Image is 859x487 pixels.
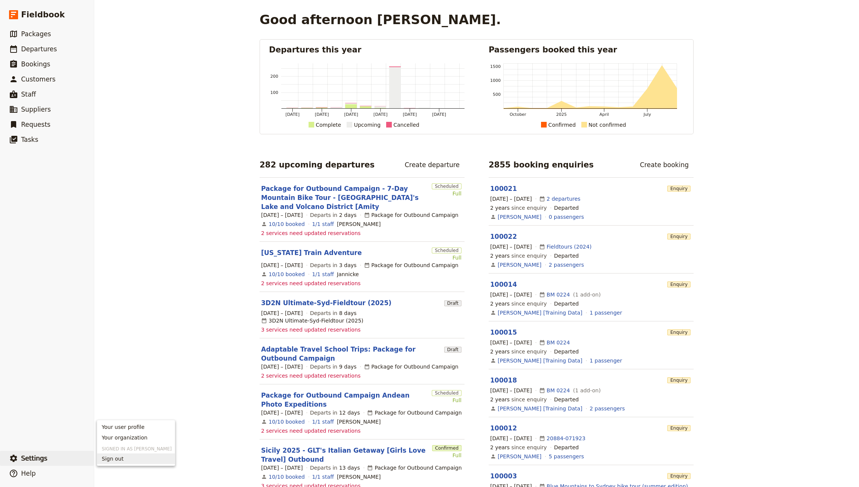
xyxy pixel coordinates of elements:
a: [PERSON_NAME] [498,453,541,460]
a: View the bookings for this departure [269,473,305,481]
span: Bookings [21,60,50,68]
span: 3 days [339,262,356,268]
a: View the bookings for this departure [269,418,305,426]
div: Package for Outbound Campaign [364,211,459,219]
tspan: [DATE] [315,112,329,117]
div: Complete [316,120,341,129]
a: [US_STATE] Train Adventure [261,248,362,257]
a: Package for Outbound Campaign Andean Photo Expeditions [261,391,429,409]
a: View the passengers for this booking [590,405,625,412]
a: View the passengers for this booking [549,213,584,221]
span: Departs in [310,464,360,472]
a: Adaptable Travel School Trips: Package for Outbound Campaign [261,345,441,363]
span: Enquiry [667,473,691,479]
div: Departed [554,300,579,307]
span: Departs in [310,261,356,269]
span: 2 services need updated reservations [261,372,361,379]
tspan: 200 [271,74,278,79]
a: [PERSON_NAME] [Training Data] [498,405,582,412]
a: View the bookings for this departure [269,270,305,278]
span: 2 years [490,396,510,403]
span: Requests [21,121,50,128]
span: 2 services need updated reservations [261,280,361,287]
a: 20884-071923 [547,435,585,442]
tspan: [DATE] [344,112,358,117]
tspan: 100 [271,90,278,95]
span: 2 services need updated reservations [261,427,361,435]
h3: Signed in as [PERSON_NAME] [97,443,175,452]
span: 2 years [490,349,510,355]
a: Package for Outbound Campaign - 7-Day Mountain Bike Tour - [GEOGRAPHIC_DATA]'s Lake and Volcano D... [261,184,429,211]
div: Full [432,452,462,459]
span: Settings [21,455,47,462]
tspan: October [510,112,526,117]
a: BM 0224 [547,339,570,346]
tspan: [DATE] [403,112,417,117]
span: Clive Paget [337,473,381,481]
h2: 282 upcoming departures [260,159,374,171]
div: Upcoming [354,120,381,129]
span: Enquiry [667,425,691,431]
div: Package for Outbound Campaign [367,409,462,416]
span: [DATE] – [DATE] [490,339,532,346]
a: [PERSON_NAME] [498,213,541,221]
span: since enquiry [490,348,547,355]
a: Fieldtours (2024) [547,243,592,250]
tspan: July [643,112,651,117]
span: Enquiry [667,281,691,287]
span: 2 days [339,212,356,218]
span: 8 days [339,310,356,316]
a: 1/1 staff [312,418,334,426]
span: Fieldbook [21,9,65,20]
a: Your organization [97,432,175,443]
span: Enquiry [667,329,691,335]
span: [DATE] – [DATE] [261,211,303,219]
span: 9 days [339,364,356,370]
a: 1/1 staff [312,270,334,278]
h2: Departures this year [269,44,465,55]
div: Departed [554,204,579,212]
span: 2 years [490,205,510,211]
a: BM 0224 [547,291,570,298]
a: Sicily 2025 - GLT's Italian Getaway [Girls Love Travel] Outbound [261,446,429,464]
span: Departs in [310,211,356,219]
div: Not confirmed [588,120,626,129]
span: 2 years [490,444,510,450]
span: Clive Paget [337,418,381,426]
h2: Passengers booked this year [489,44,684,55]
span: [DATE] – [DATE] [261,261,303,269]
a: [PERSON_NAME] [498,261,541,269]
a: 100022 [490,233,517,240]
a: View the bookings for this departure [269,220,305,228]
span: ( 1 add-on ) [572,291,601,298]
a: 100021 [490,185,517,192]
tspan: 500 [493,92,501,97]
span: 12 days [339,410,360,416]
span: Your user profile [102,423,145,431]
a: 1/1 staff [312,473,334,481]
span: Help [21,470,36,477]
tspan: April [599,112,609,117]
a: 100003 [490,472,517,480]
a: [PERSON_NAME] [Training Data] [498,309,582,316]
a: Create booking [635,158,694,171]
a: 100018 [490,376,517,384]
div: Package for Outbound Campaign [364,261,459,269]
span: since enquiry [490,252,547,260]
span: Staff [21,91,36,98]
span: Your organization [102,434,147,441]
tspan: [DATE] [286,112,300,117]
span: Departs in [310,309,356,317]
span: [DATE] – [DATE] [261,409,303,416]
a: 100012 [490,424,517,432]
span: Sign out [102,455,124,462]
span: since enquiry [490,396,547,403]
a: 100014 [490,281,517,288]
span: since enquiry [490,204,547,212]
span: Departures [21,45,57,53]
tspan: [DATE] [373,112,387,117]
a: View the passengers for this booking [590,357,622,364]
span: Departs in [310,409,360,416]
div: Package for Outbound Campaign [364,363,459,370]
span: 2 services need updated reservations [261,229,361,237]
